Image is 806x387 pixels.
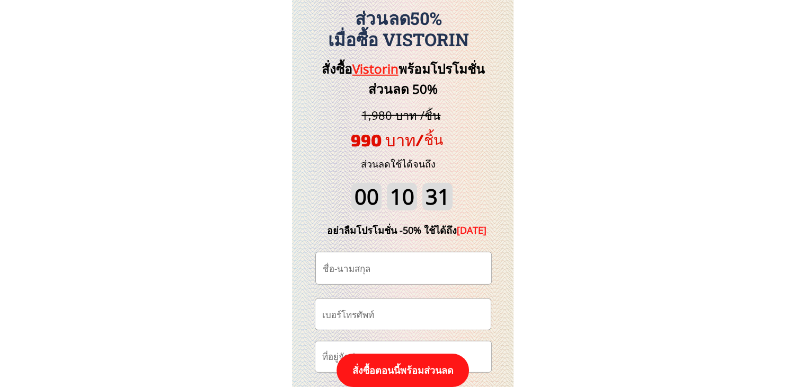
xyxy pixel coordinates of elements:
h3: ส่วนลด50% เมื่อซื้อ Vistorin [286,8,511,50]
span: 1,980 บาท /ชิ้น [361,107,440,123]
span: /ชิ้น [415,130,443,147]
input: ที่อยู่จัดส่ง [320,341,487,372]
input: เบอร์โทรศัพท์ [320,299,486,329]
span: Vistorin [352,60,398,77]
h3: สั่งซื้อ พร้อมโปรโมชั่นส่วนลด 50% [304,59,502,100]
div: อย่าลืมโปรโมชั่น -50% ใช้ได้ถึง [311,223,503,238]
input: ชื่อ-นามสกุล [320,252,487,284]
h3: ส่วนลดใช้ได้จนถึง [347,156,450,172]
p: สั่งซื้อตอนนี้พร้อมส่วนลด [336,354,469,387]
span: [DATE] [457,224,486,236]
span: 990 บาท [351,130,415,149]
